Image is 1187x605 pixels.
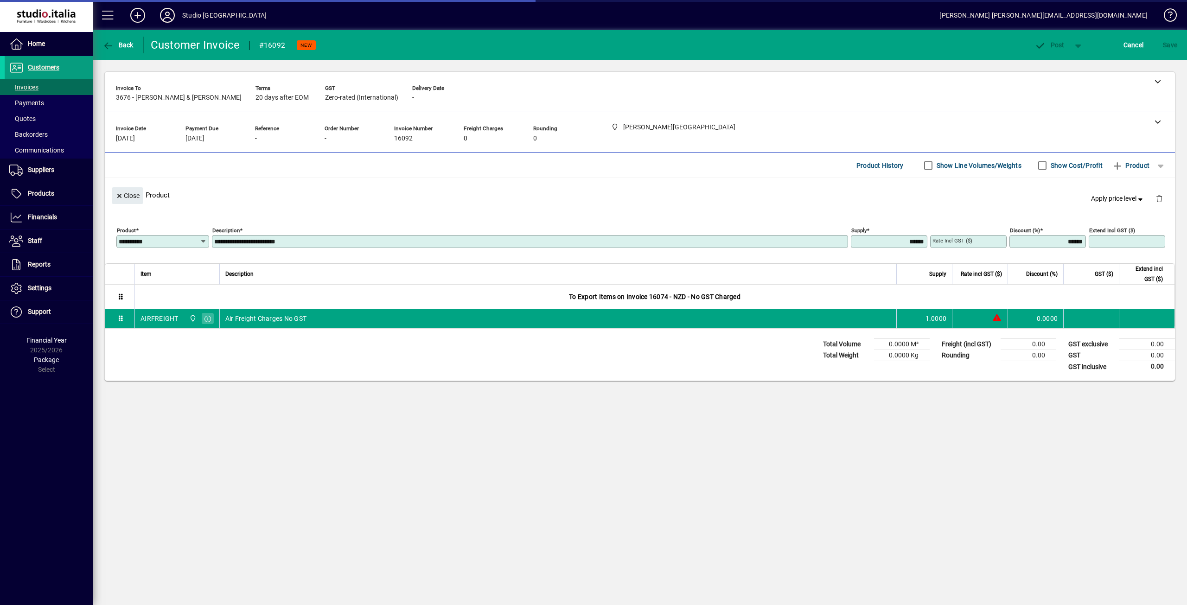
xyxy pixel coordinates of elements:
[28,213,57,221] span: Financials
[1030,37,1069,53] button: Post
[1119,350,1175,361] td: 0.00
[851,227,867,234] mat-label: Supply
[5,79,93,95] a: Invoices
[28,261,51,268] span: Reports
[28,237,42,244] span: Staff
[1125,264,1163,284] span: Extend incl GST ($)
[116,135,135,142] span: [DATE]
[9,99,44,107] span: Payments
[1148,194,1170,203] app-page-header-button: Delete
[112,187,143,204] button: Close
[28,284,51,292] span: Settings
[1001,350,1056,361] td: 0.00
[187,313,198,324] span: Nugent Street
[856,158,904,173] span: Product History
[412,94,414,102] span: -
[1089,227,1135,234] mat-label: Extend incl GST ($)
[5,127,93,142] a: Backorders
[929,269,946,279] span: Supply
[5,159,93,182] a: Suppliers
[151,38,240,52] div: Customer Invoice
[874,339,930,350] td: 0.0000 M³
[5,32,93,56] a: Home
[153,7,182,24] button: Profile
[1091,194,1145,204] span: Apply price level
[255,135,257,142] span: -
[325,135,326,142] span: -
[225,314,307,323] span: Air Freight Charges No GST
[9,146,64,154] span: Communications
[140,269,152,279] span: Item
[9,131,48,138] span: Backorders
[5,253,93,276] a: Reports
[117,227,136,234] mat-label: Product
[961,269,1002,279] span: Rate incl GST ($)
[182,8,267,23] div: Studio [GEOGRAPHIC_DATA]
[818,350,874,361] td: Total Weight
[1112,158,1149,173] span: Product
[1163,41,1167,49] span: S
[5,111,93,127] a: Quotes
[1087,191,1149,207] button: Apply price level
[937,350,1001,361] td: Rounding
[5,206,93,229] a: Financials
[1049,161,1103,170] label: Show Cost/Profit
[109,191,146,199] app-page-header-button: Close
[116,94,242,102] span: 3676 - [PERSON_NAME] & [PERSON_NAME]
[1123,38,1144,52] span: Cancel
[1157,2,1175,32] a: Knowledge Base
[1161,37,1180,53] button: Save
[135,285,1174,309] div: To Export Items on Invoice 16074 - NZD - No GST Charged
[123,7,153,24] button: Add
[325,94,398,102] span: Zero-rated (International)
[1148,187,1170,210] button: Delete
[464,135,467,142] span: 0
[1064,339,1119,350] td: GST exclusive
[1107,157,1154,174] button: Product
[874,350,930,361] td: 0.0000 Kg
[100,37,136,53] button: Back
[105,178,1175,212] div: Product
[1064,361,1119,373] td: GST inclusive
[1010,227,1040,234] mat-label: Discount (%)
[1163,38,1177,52] span: ave
[394,135,413,142] span: 16092
[925,314,947,323] span: 1.0000
[140,314,179,323] div: AIRFREIGHT
[935,161,1021,170] label: Show Line Volumes/Weights
[5,142,93,158] a: Communications
[212,227,240,234] mat-label: Description
[5,300,93,324] a: Support
[259,38,286,53] div: #16092
[28,40,45,47] span: Home
[1026,269,1058,279] span: Discount (%)
[5,95,93,111] a: Payments
[1008,309,1063,328] td: 0.0000
[5,229,93,253] a: Staff
[1064,350,1119,361] td: GST
[9,115,36,122] span: Quotes
[853,157,907,174] button: Product History
[28,190,54,197] span: Products
[28,166,54,173] span: Suppliers
[225,269,254,279] span: Description
[93,37,144,53] app-page-header-button: Back
[5,277,93,300] a: Settings
[818,339,874,350] td: Total Volume
[34,356,59,363] span: Package
[102,41,134,49] span: Back
[255,94,309,102] span: 20 days after EOM
[185,135,204,142] span: [DATE]
[939,8,1148,23] div: [PERSON_NAME] [PERSON_NAME][EMAIL_ADDRESS][DOMAIN_NAME]
[1034,41,1065,49] span: ost
[533,135,537,142] span: 0
[1121,37,1146,53] button: Cancel
[932,237,972,244] mat-label: Rate incl GST ($)
[115,188,140,204] span: Close
[28,308,51,315] span: Support
[937,339,1001,350] td: Freight (incl GST)
[1119,361,1175,373] td: 0.00
[1119,339,1175,350] td: 0.00
[300,42,312,48] span: NEW
[1051,41,1055,49] span: P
